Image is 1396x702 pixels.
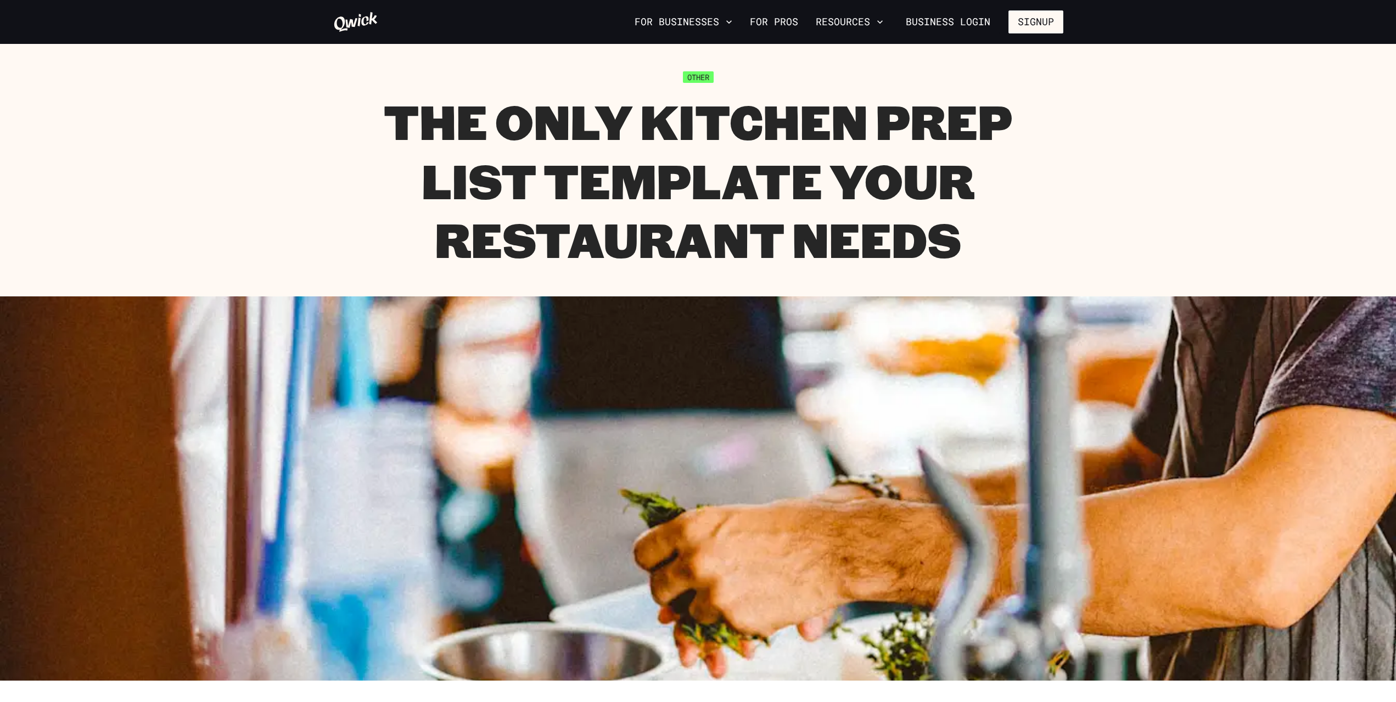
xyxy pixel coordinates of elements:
[333,92,1063,269] h1: The Only Kitchen Prep List Template Your Restaurant Needs
[1008,10,1063,33] button: Signup
[811,13,888,31] button: Resources
[683,71,714,83] span: Other
[630,13,737,31] button: For Businesses
[896,10,1000,33] a: Business Login
[745,13,803,31] a: For Pros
